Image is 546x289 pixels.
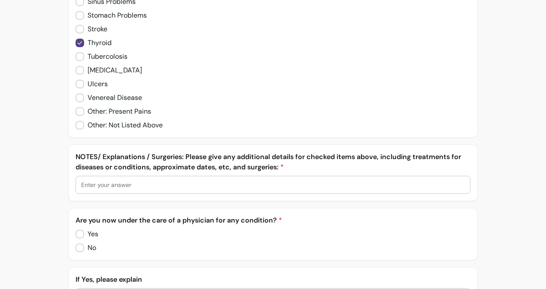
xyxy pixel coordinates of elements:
[76,117,171,134] input: Other: Not Listed Above
[76,34,118,51] input: Thyroid
[76,7,155,24] input: Stomach Problems
[76,89,149,106] input: Venereal Disease
[81,181,465,189] input: Enter your answer
[76,215,470,226] p: Are you now under the care of a physician for any condition?
[76,239,103,256] input: No
[76,75,114,93] input: Ulcers
[76,274,470,285] p: If Yes, please explain
[76,62,118,79] input: Tumors
[76,48,135,65] input: Tubercolosis
[76,226,105,243] input: Yes
[76,21,115,38] input: Stroke
[76,103,159,120] input: Other: Present Pains
[76,152,470,172] p: NOTES/ Explanations / Surgeries: Please give any additional details for checked items above, incl...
